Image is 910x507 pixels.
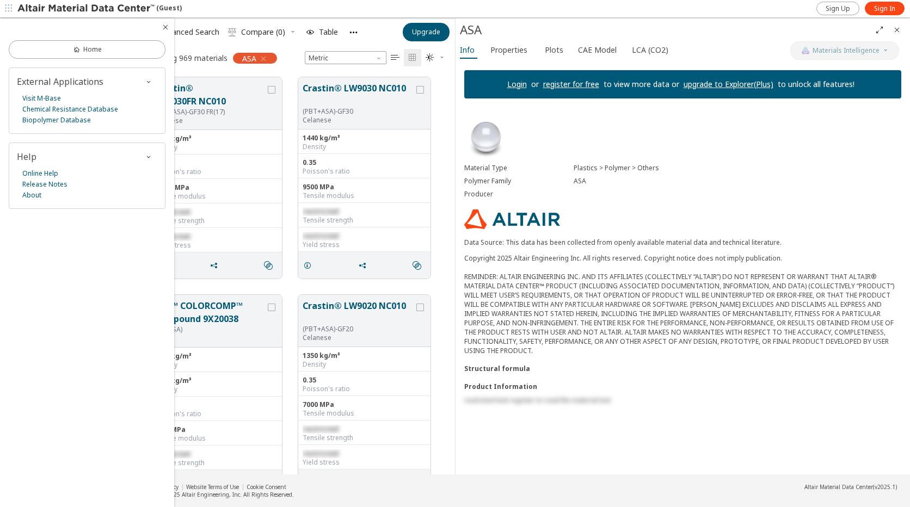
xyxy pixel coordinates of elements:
span: Metric [305,51,386,64]
div: Yield stress [303,458,426,467]
div: (PBT+ASA)-GF20 [303,325,414,333]
div: Density [154,143,278,152]
button: Similar search [259,255,282,276]
div: Tensile strength [154,217,278,225]
div: 9500 MPa [303,183,426,191]
div: ASA [460,21,871,39]
button: Share [205,255,228,276]
div: Poisson's ratio [154,168,278,176]
a: Biopolymer Database [22,115,91,126]
span: Properties [490,41,527,59]
span: CAE Model [578,41,617,59]
i:  [228,28,237,36]
i:  [408,53,417,62]
div: 7000 MPa [303,400,426,409]
span: Sign Up [826,4,850,13]
img: Altair Material Data Center [17,3,156,14]
div: 1200 kg/m³ [154,352,278,361]
a: Visit M-Base [22,93,61,104]
p: Celanese [303,333,414,342]
div: 1170 kg/m³ [154,376,278,385]
img: Material Type Image [464,116,508,159]
div: Material Type [464,164,574,172]
div: Density [303,360,426,369]
div: Poisson's ratio [303,167,426,176]
div: 2100 MPa [154,425,278,434]
button: LNP™ COLORCOMP™ Compound 9X20038 [154,299,266,325]
button: Details [298,255,321,276]
div: 1440 kg/m³ [303,134,426,143]
div: Plastics > Polymer > Others [574,164,901,172]
button: Upgrade [403,23,450,41]
div: Poisson's ratio [154,410,278,418]
span: restricted [303,449,339,458]
p: to view more data or [599,79,684,90]
span: restricted [303,207,339,216]
a: upgrade to Explorer(Plus) [684,79,773,89]
button: Crastin® LW9030FR NC010 [154,82,266,108]
p: or [527,79,543,90]
div: (PBT+ASA)-GF30 FR(17) [154,108,266,116]
div: Poisson's ratio [303,385,426,393]
i:  [413,261,421,270]
div: Showing 969 materials [147,53,228,63]
button: Crastin® LW9030 NC010 [303,82,414,107]
span: restricted [303,424,339,434]
span: Table [319,28,338,36]
div: Tensile modulus [154,434,278,443]
span: restricted text register to read the material text [464,395,611,405]
div: Structural formula [464,364,901,373]
a: About [22,190,41,201]
div: Copyright 2025 Altair Engineering Inc. All rights reserved. Copyright notice does not imply publi... [464,253,901,355]
button: Details [298,472,321,494]
span: Info [460,41,475,59]
div: (v2025.1) [804,483,897,491]
div: Tensile modulus [154,192,278,201]
div: Polymer Family [464,177,574,186]
span: Advanced Search [159,28,219,36]
span: restricted [303,231,339,240]
button: Theme [421,49,450,66]
span: Altair Material Data Center [804,483,873,491]
span: Compare (0) [241,28,285,36]
span: Plots [545,41,563,59]
div: (PC+ASA) [154,325,266,334]
div: Product Information [464,382,901,391]
p: Data Source: This data has been collected from openly available material data and technical liter... [464,238,901,247]
button: Close [888,21,906,39]
div: 0.35 [154,401,278,410]
button: AI CopilotMaterials Intelligence [790,41,899,60]
div: 10500 MPa [154,183,278,192]
button: Share [353,472,376,494]
div: Yield stress [303,240,426,249]
div: Density [154,361,278,369]
div: 1350 kg/m³ [303,351,426,360]
img: Logo - Provider [464,209,560,229]
span: LCA (CO2) [632,41,668,59]
a: Chemical Resistance Database [22,104,118,115]
div: Producer [464,190,574,199]
div: © 2025 Altair Engineering, Inc. All Rights Reserved. [161,491,294,498]
button: Tile View [404,49,421,66]
div: Density [303,143,426,151]
span: Help [17,151,36,163]
a: Login [507,79,527,89]
p: Celanese [154,116,266,125]
div: (Guest) [17,3,182,14]
i:  [264,261,273,270]
span: Sign In [874,4,895,13]
div: 1570 kg/m³ [154,134,278,143]
div: Tensile strength [303,216,426,225]
button: Share [205,472,228,494]
div: Unit System [305,51,386,64]
div: grid [142,69,455,474]
div: Tensile modulus [303,409,426,418]
div: Tensile strength [154,459,278,467]
div: 0.35 [303,158,426,167]
span: Upgrade [412,28,440,36]
span: Materials Intelligence [813,46,880,55]
div: ASA [574,177,901,186]
div: (PBT+ASA)-GF30 [303,107,414,116]
a: Online Help [22,168,58,179]
a: register for free [543,79,599,89]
